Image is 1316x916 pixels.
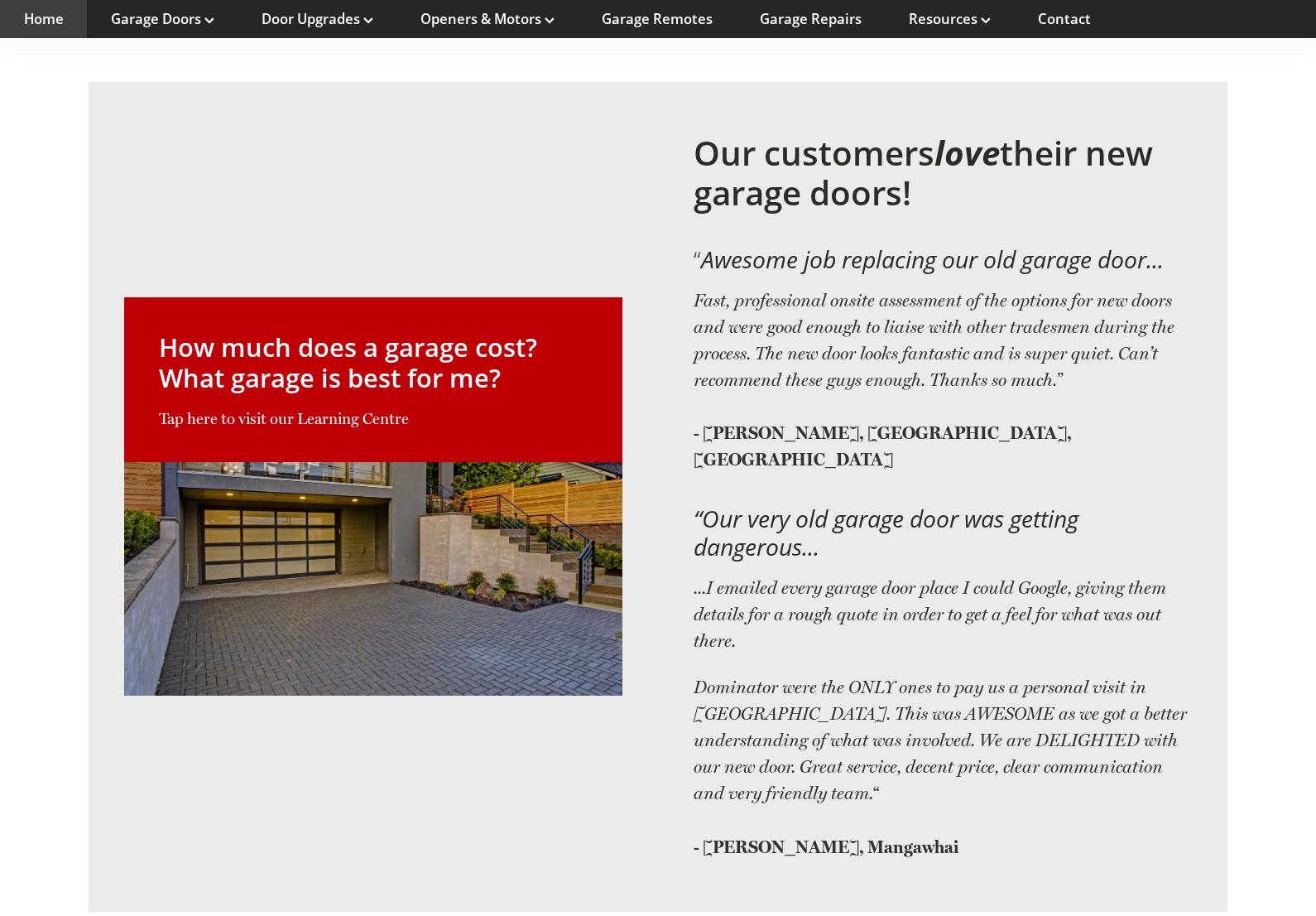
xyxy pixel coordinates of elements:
a: Resources [909,10,991,28]
a: Garage Repairs [760,10,862,28]
strong: - [PERSON_NAME], [GEOGRAPHIC_DATA], [GEOGRAPHIC_DATA] [694,422,1072,470]
em: “Our very old garage door was getting dangerous... [694,503,1078,562]
h2: Our customers their new garage doors! [694,133,1192,214]
a: Home [24,10,64,28]
a: Door Upgrades [262,10,373,28]
p: “ [694,674,1192,860]
h3: “ [694,245,1192,273]
a: Openers & Motors [420,10,555,28]
a: Contact [1038,10,1091,28]
a: Garage Doors [111,10,214,28]
strong: - [PERSON_NAME], Mangawhai [694,836,958,857]
em: Dominator were the ONLY ones to pay us a personal visit in [GEOGRAPHIC_DATA]. This was AWESOME as... [694,677,1187,803]
em: Awesome job replacing our old garage door... [701,243,1164,275]
em: love [934,130,1000,176]
em: ...I emailed every garage door place I could Google, giving them details for a rough quote in ord... [694,577,1166,651]
em: Fast, professional onsite assessment of the options for new doors and were good enough to liaise ... [694,290,1174,390]
a: Garage Remotes [602,10,713,28]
